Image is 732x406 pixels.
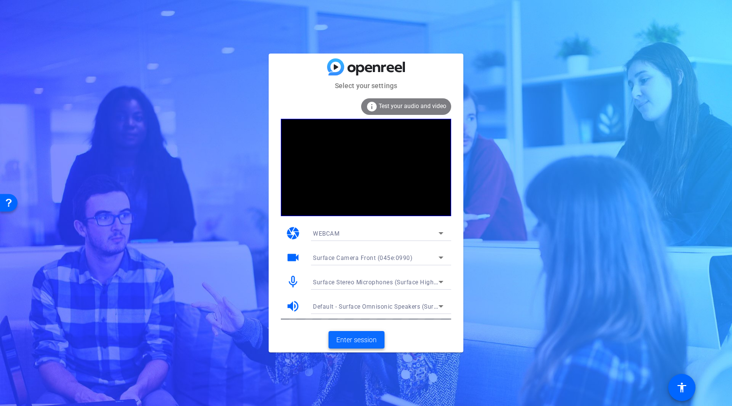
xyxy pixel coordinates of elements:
[327,58,405,75] img: blue-gradient.svg
[286,250,300,265] mat-icon: videocam
[269,80,463,91] mat-card-subtitle: Select your settings
[676,382,688,393] mat-icon: accessibility
[336,335,377,345] span: Enter session
[379,103,446,110] span: Test your audio and video
[313,255,412,261] span: Surface Camera Front (045e:0990)
[313,302,511,310] span: Default - Surface Omnisonic Speakers (Surface High Definition Audio)
[313,278,484,286] span: Surface Stereo Microphones (Surface High Definition Audio)
[286,226,300,240] mat-icon: camera
[313,230,339,237] span: WEBCAM
[366,101,378,112] mat-icon: info
[286,275,300,289] mat-icon: mic_none
[286,299,300,314] mat-icon: volume_up
[329,331,384,349] button: Enter session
